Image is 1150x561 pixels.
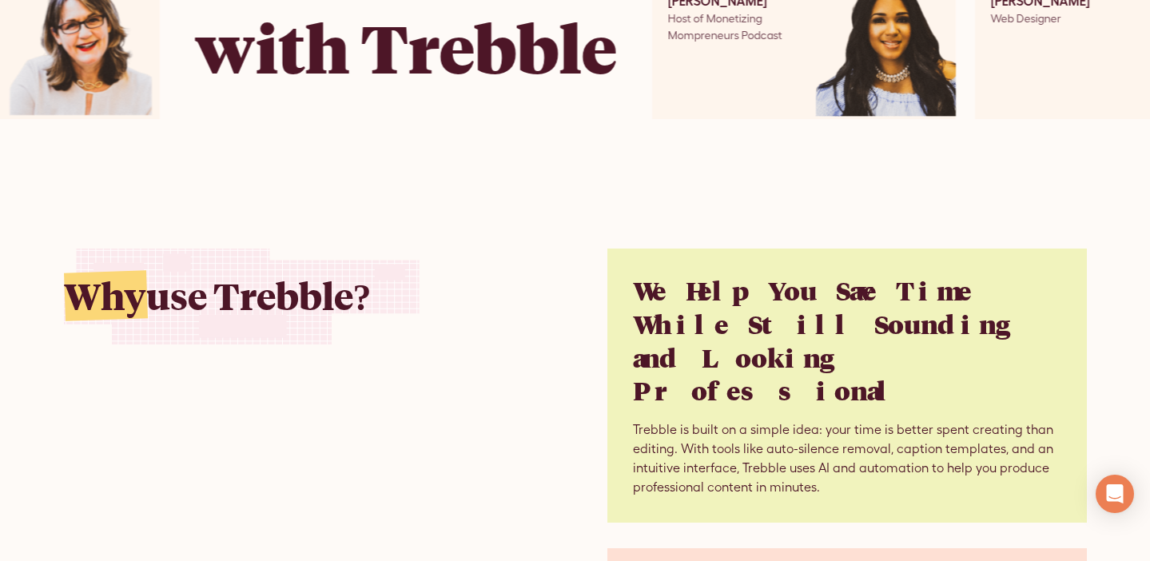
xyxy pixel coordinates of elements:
[991,10,1090,27] div: Web Designer
[633,420,1061,497] div: Trebble is built on a simple idea: your time is better spent creating than editing. With tools li...
[668,10,782,44] div: Host of Monetizing Mompreneurs Podcast
[64,274,372,318] h2: use Trebble?
[633,274,1061,407] h3: We Help You Save Time While Still Sounding and Looking Professional
[1096,475,1134,513] div: Open Intercom Messenger
[64,272,146,320] span: Why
